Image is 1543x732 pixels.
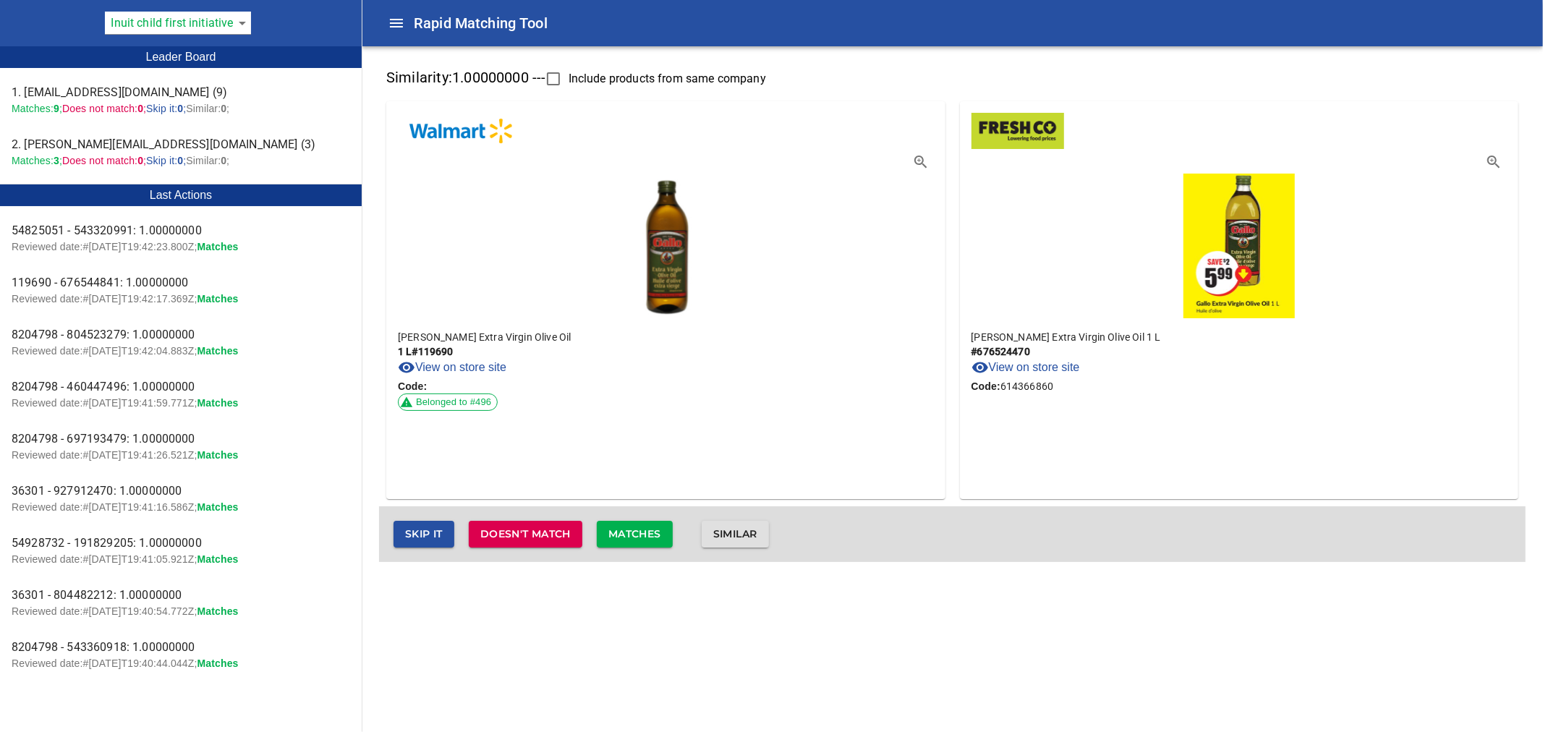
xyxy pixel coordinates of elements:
[414,12,1526,35] h6: Rapid Matching Tool
[394,521,454,548] button: Skip it
[197,397,239,409] span: Matches
[972,344,1508,359] p: # 676524470
[597,521,673,548] button: Matches
[197,241,239,252] span: Matches
[12,605,197,617] span: Reviewed date:# [DATE]T19:40:54.772Z ;
[197,501,239,513] span: Matches
[12,378,350,396] span: 8204798 - 460447496: 1.00000000
[12,397,197,409] span: Reviewed date:# [DATE]T19:41:59.771Z ;
[480,525,571,543] span: Doesn't match
[398,113,526,149] img: walmart.png
[197,553,239,565] span: Matches
[398,380,427,392] b: Code:
[398,344,934,359] p: 1 L # 119690
[12,84,350,101] span: 1. [EMAIL_ADDRESS][DOMAIN_NAME] (9)
[398,330,934,344] p: [PERSON_NAME] Extra Virgin Olive Oil
[137,155,143,166] b: 0
[12,345,197,357] span: Reviewed date:# [DATE]T19:42:04.883Z ;
[221,155,226,166] b: 0
[197,449,239,461] span: Matches
[972,113,1065,149] img: freshco.png
[146,155,186,166] span: Skip it: ;
[197,345,239,357] span: Matches
[12,103,62,114] span: Matches: ;
[197,605,239,617] span: Matches
[12,639,350,656] span: 8204798 - 543360918: 1.00000000
[12,430,350,448] span: 8204798 - 697193479: 1.00000000
[379,6,414,41] button: Collapse
[608,525,661,543] span: Matches
[379,64,1526,94] p: Similarity: 1.00000000 ---
[12,587,350,604] span: 36301 - 804482212: 1.00000000
[62,155,146,166] span: Does not match: ;
[593,166,738,318] img: extra virgin olive oil
[197,293,239,305] span: Matches
[12,501,197,513] span: Reviewed date:# [DATE]T19:41:16.586Z ;
[713,525,757,543] span: Similar
[1183,166,1296,318] img: gallo extra virgin olive oil 1 l
[177,103,183,114] b: 0
[105,12,250,35] div: Inuit child first initiative
[186,155,229,166] span: Similar: ;
[410,396,497,409] span: Belonged to #496
[186,103,229,114] span: Similar: ;
[972,379,1508,393] p: 614366860
[12,293,197,305] span: Reviewed date:# [DATE]T19:42:17.369Z ;
[405,525,443,543] span: Skip it
[197,657,239,669] span: Matches
[12,482,350,500] span: 36301 - 927912470: 1.00000000
[12,449,197,461] span: Reviewed date:# [DATE]T19:41:26.521Z ;
[972,359,1080,376] a: View on store site
[54,103,59,114] b: 9
[12,657,197,669] span: Reviewed date:# [DATE]T19:40:44.044Z ;
[12,241,197,252] span: Reviewed date:# [DATE]T19:42:23.800Z ;
[972,330,1508,344] p: [PERSON_NAME] Extra Virgin Olive Oil 1 L
[398,393,498,411] a: Belonged to #496
[146,103,186,114] span: Skip it: ;
[569,70,766,88] span: Include products from same company
[538,64,766,94] label: Include Products From Same Company
[137,103,143,114] b: 0
[469,521,582,548] button: Doesn't match
[12,553,197,565] span: Reviewed date:# [DATE]T19:41:05.921Z ;
[12,136,350,153] span: 2. [PERSON_NAME][EMAIL_ADDRESS][DOMAIN_NAME] (3)
[12,222,350,239] span: 54825051 - 543320991: 1.00000000
[12,274,350,291] span: 119690 - 676544841: 1.00000000
[972,380,1000,392] b: Code:
[177,155,183,166] b: 0
[221,103,226,114] b: 0
[12,155,62,166] span: Matches: ;
[62,103,146,114] span: Does not match: ;
[12,326,350,344] span: 8204798 - 804523279: 1.00000000
[702,521,769,548] button: Similar
[54,155,59,166] b: 3
[398,359,506,376] a: View on store site
[12,535,350,552] span: 54928732 - 191829205: 1.00000000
